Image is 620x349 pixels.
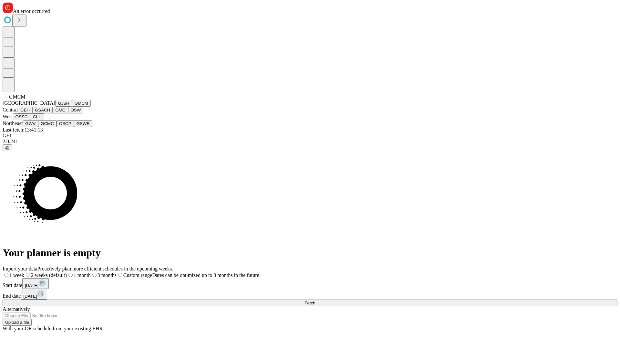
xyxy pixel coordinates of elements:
input: 2 weeks (default) [26,273,30,277]
button: GLH [30,113,44,120]
span: [DATE] [25,283,38,288]
input: 3 months [92,273,97,277]
button: GCMC [38,120,57,127]
button: OSSC [13,113,30,120]
span: Proactively plan more efficient schedules in the upcoming weeks. [37,266,173,271]
span: GMCM [9,94,26,100]
span: Central [3,107,18,112]
button: [DATE] [22,278,49,289]
button: GSACH [32,107,53,113]
span: West [3,114,13,119]
span: Alternatively [3,306,30,312]
span: Import your data [3,266,37,271]
button: [DATE] [21,289,47,300]
span: Last fetch: 13:41:13 [3,127,43,132]
button: GJSH [55,100,72,107]
button: GSWB [74,120,92,127]
h1: Your planner is empty [3,247,617,259]
button: GMC [53,107,68,113]
div: GEI [3,133,617,139]
span: Fetch [305,301,315,305]
span: An error occurred [13,8,50,14]
span: Northeast [3,121,23,126]
span: @ [5,145,10,150]
span: With your OR schedule from your existing EHR [3,326,103,331]
div: Start date [3,278,617,289]
button: OSW [68,107,84,113]
button: Upload a file [3,319,32,326]
button: GMCM [72,100,91,107]
div: End date [3,289,617,300]
span: Dates can be optimized up to 3 months in the future. [152,272,260,278]
span: 3 months [98,272,117,278]
span: [GEOGRAPHIC_DATA] [3,100,55,106]
button: GBH [18,107,32,113]
button: OSCP [57,120,74,127]
span: Custom range [123,272,152,278]
input: 1 week [4,273,8,277]
button: GWV [23,120,38,127]
span: [DATE] [23,294,37,299]
button: @ [3,144,12,151]
div: 2.0.241 [3,139,617,144]
button: Fetch [3,300,617,306]
span: 2 weeks (default) [31,272,67,278]
span: 1 week [9,272,24,278]
input: 1 month [68,273,73,277]
input: Custom rangeDates can be optimized up to 3 months in the future. [118,273,122,277]
span: 1 month [74,272,91,278]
